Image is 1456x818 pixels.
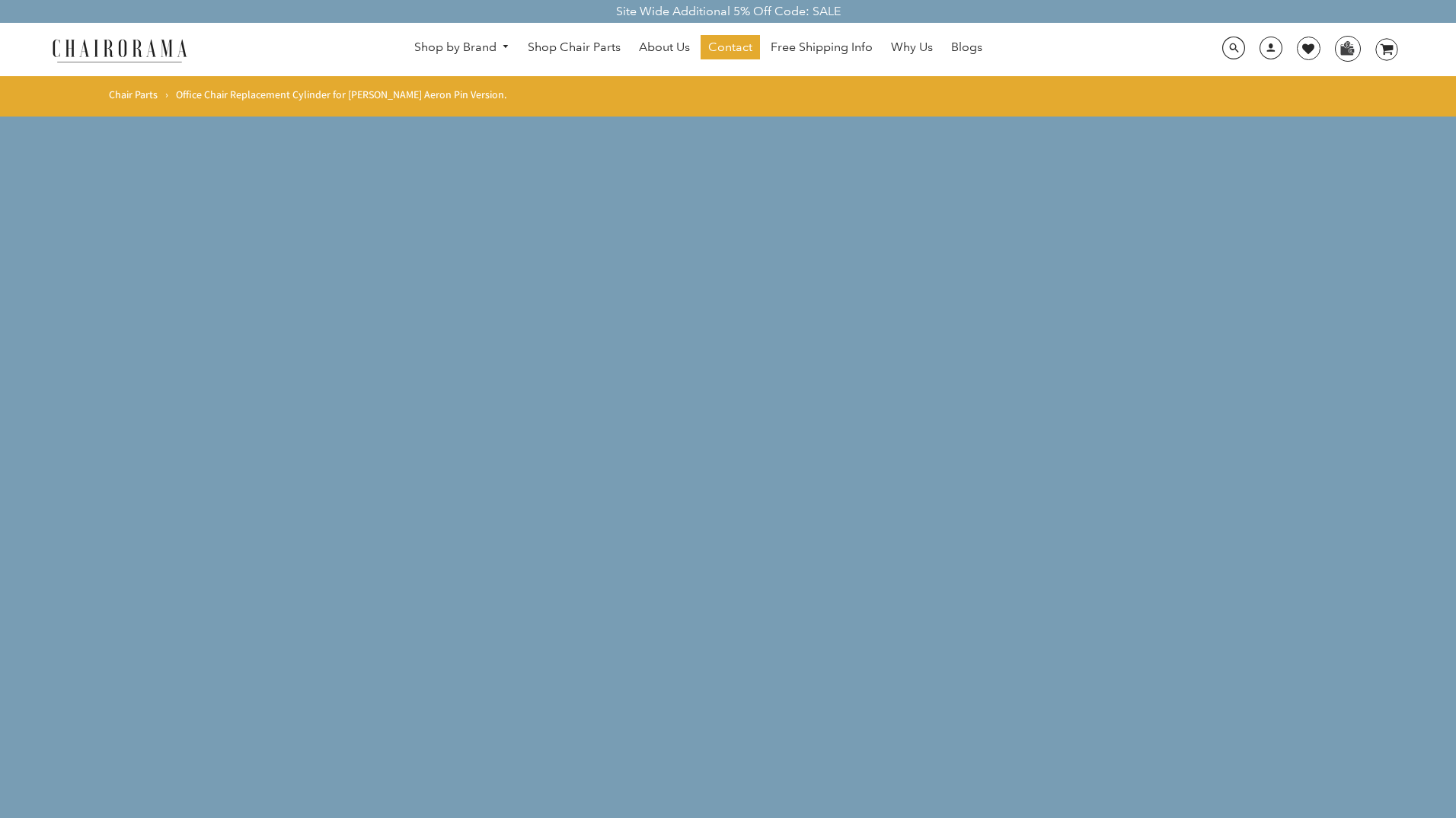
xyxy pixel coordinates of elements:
[176,88,507,101] span: Office Chair Replacement Cylinder for [PERSON_NAME] Aeron Pin Version.
[43,37,196,63] img: chairorama
[708,40,752,56] span: Contact
[639,40,690,56] span: About Us
[944,35,990,59] a: Blogs
[109,88,512,109] nav: breadcrumbs
[891,40,933,56] span: Why Us
[701,35,760,59] a: Contact
[520,35,628,59] a: Shop Chair Parts
[763,35,880,59] a: Free Shipping Info
[260,35,1135,63] nav: DesktopNavigation
[631,35,698,59] a: About Us
[951,40,982,56] span: Blogs
[883,35,940,59] a: Why Us
[407,36,518,59] a: Shop by Brand
[528,40,621,56] span: Shop Chair Parts
[165,88,168,101] span: ›
[109,88,158,101] a: Chair Parts
[771,40,873,56] span: Free Shipping Info
[1336,37,1359,59] img: WhatsApp_Image_2024-07-12_at_16.23.01.webp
